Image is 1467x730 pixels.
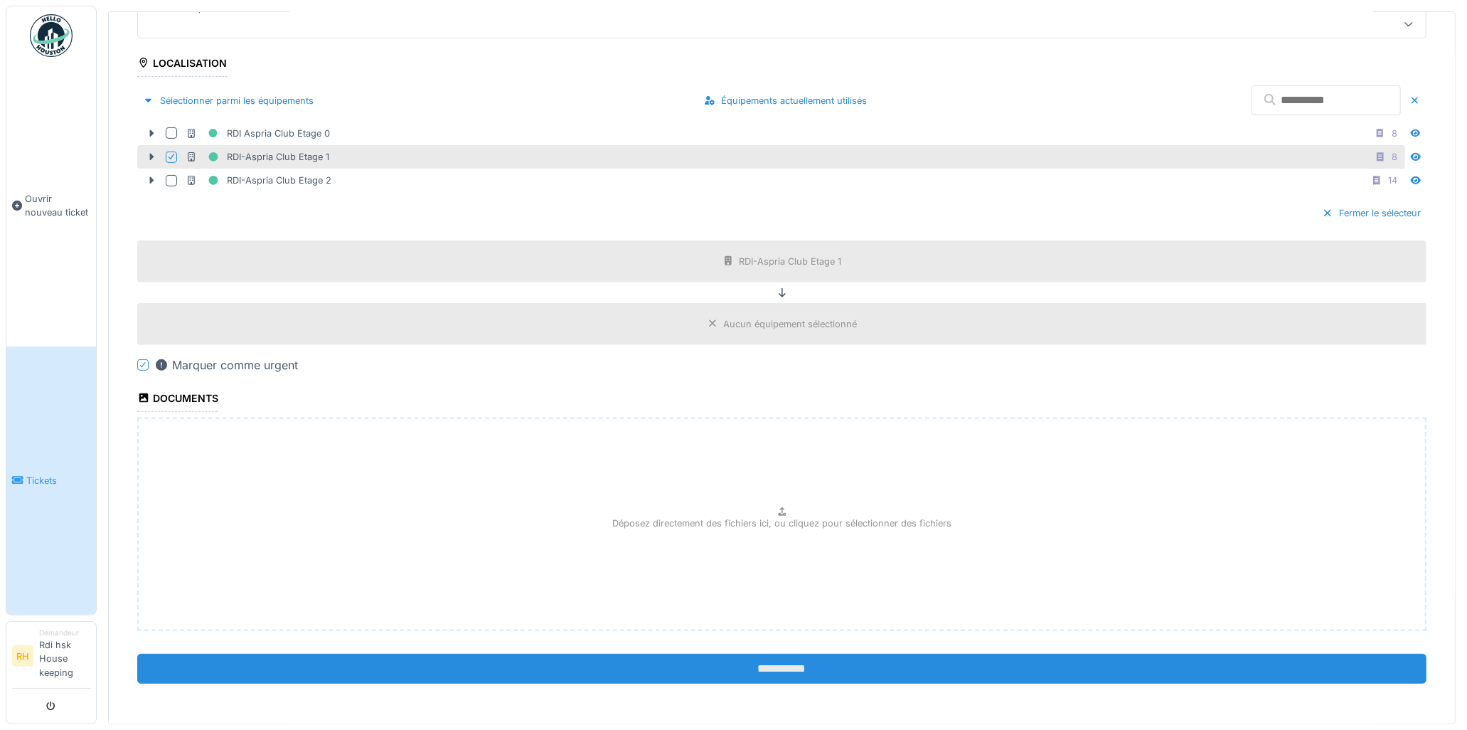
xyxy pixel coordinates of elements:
li: Rdi hsk House keeping [39,628,90,685]
div: 14 [1388,174,1397,187]
div: 8 [1392,150,1397,164]
a: Tickets [6,347,96,615]
div: Sélectionner parmi les équipements [137,91,319,110]
div: Documents [137,388,218,412]
div: Aucun équipement sélectionné [724,317,858,331]
img: Badge_color-CXgf-gQk.svg [30,14,73,57]
p: Déposez directement des fichiers ici, ou cliquez pour sélectionner des fichiers [612,517,951,530]
span: Tickets [26,474,90,487]
div: Marquer comme urgent [154,356,298,374]
div: RDI-Aspria Club Etage 1 [186,148,329,166]
div: RDI-Aspria Club Etage 2 [186,171,331,189]
div: 8 [1392,127,1397,140]
div: Fermer le sélecteur [1316,203,1426,223]
a: Ouvrir nouveau ticket [6,65,96,347]
span: Ouvrir nouveau ticket [25,192,90,219]
div: RDI-Aspria Club Etage 1 [740,255,842,268]
div: Demandeur [39,628,90,638]
div: Localisation [137,53,227,77]
a: RH DemandeurRdi hsk House keeping [12,628,90,689]
li: RH [12,645,33,667]
div: RDI Aspria Club Etage 0 [186,125,330,142]
div: Équipements actuellement utilisés [698,91,873,110]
